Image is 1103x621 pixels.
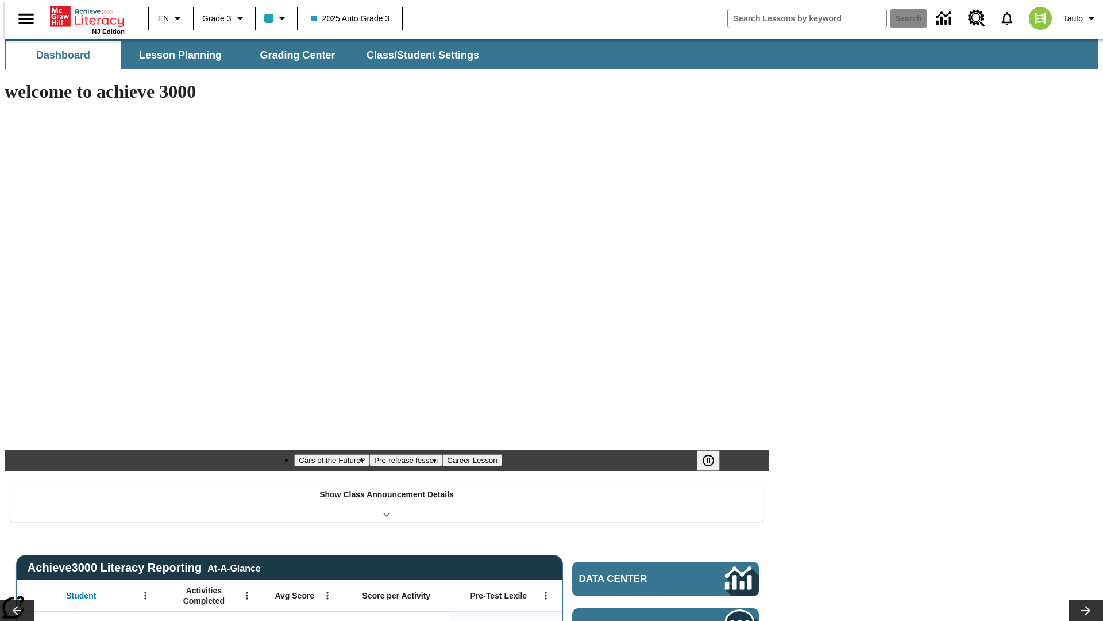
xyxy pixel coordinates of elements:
button: Slide 3 Career Lesson [442,454,502,466]
button: Lesson Planning [123,41,238,69]
img: avatar image [1029,7,1052,30]
input: search field [728,9,886,28]
a: Home [50,5,125,28]
p: Show Class Announcement Details [319,489,454,501]
a: Data Center [930,3,961,34]
span: Pre-Test Lexile [470,591,527,601]
button: Class/Student Settings [357,41,488,69]
button: Select a new avatar [1022,3,1059,33]
span: EN [158,13,169,25]
div: Home [50,4,125,35]
span: Tauto [1063,13,1083,25]
a: Resource Center, Will open in new tab [961,3,992,34]
button: Dashboard [6,41,121,69]
div: SubNavbar [5,39,1098,69]
div: At-A-Glance [207,561,260,574]
span: Achieve3000 Literacy Reporting [28,561,261,574]
button: Slide 2 Pre-release lesson [369,454,442,466]
button: Profile/Settings [1059,8,1103,29]
a: Notifications [992,3,1022,33]
span: 2025 Auto Grade 3 [311,13,390,25]
span: Grade 3 [202,13,232,25]
button: Grading Center [240,41,355,69]
span: Score per Activity [362,591,431,601]
span: Activities Completed [166,585,242,606]
span: Avg Score [275,591,314,601]
button: Open Menu [319,587,336,604]
span: NJ Edition [92,28,125,35]
button: Open Menu [238,587,256,604]
span: Student [66,591,96,601]
button: Language: EN, Select a language [153,8,190,29]
button: Slide 1 Cars of the Future? [294,454,369,466]
h1: welcome to achieve 3000 [5,81,769,102]
button: Pause [697,450,720,471]
div: SubNavbar [5,41,489,69]
button: Open Menu [537,587,554,604]
button: Lesson carousel, Next [1069,600,1103,621]
span: Data Center [579,573,687,585]
div: Pause [697,450,731,471]
div: Show Class Announcement Details [10,482,763,522]
button: Open side menu [9,2,43,36]
button: Grade: Grade 3, Select a grade [198,8,252,29]
a: Data Center [572,562,759,596]
button: Class color is light blue. Change class color [260,8,294,29]
button: Open Menu [137,587,154,604]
